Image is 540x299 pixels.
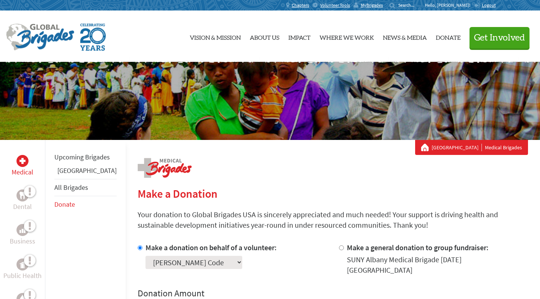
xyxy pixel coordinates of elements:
div: Business [16,224,28,236]
div: Medical [16,155,28,167]
li: All Brigades [54,179,117,196]
p: Medical [12,167,33,177]
button: Get Involved [469,27,529,48]
img: Medical [19,158,25,164]
a: Donate [54,200,75,209]
a: Donate [436,17,460,56]
img: Dental [19,192,25,199]
img: Global Brigades Celebrating 20 Years [80,24,106,51]
a: Where We Work [319,17,374,56]
input: Search... [398,2,420,8]
span: Chapters [292,2,309,8]
li: Upcoming Brigades [54,149,117,165]
img: Public Health [19,261,25,268]
a: News & Media [383,17,427,56]
p: Public Health [3,270,42,281]
p: Hello, [PERSON_NAME]! [425,2,474,8]
a: DentalDental [13,189,32,212]
a: Vision & Mission [190,17,241,56]
a: MedicalMedical [12,155,33,177]
label: Make a general donation to group fundraiser: [347,243,489,252]
label: Make a donation on behalf of a volunteer: [145,243,277,252]
p: Business [10,236,35,246]
li: Belize [54,165,117,179]
span: Logout [482,2,496,8]
div: Medical Brigades [421,144,522,151]
span: Get Involved [474,33,525,42]
a: Upcoming Brigades [54,153,110,161]
a: Public HealthPublic Health [3,258,42,281]
a: About Us [250,17,279,56]
div: Public Health [16,258,28,270]
a: [GEOGRAPHIC_DATA] [57,166,117,175]
a: [GEOGRAPHIC_DATA] [432,144,482,151]
p: Your donation to Global Brigades USA is sincerely appreciated and much needed! Your support is dr... [138,209,528,230]
li: Donate [54,196,117,213]
span: MyBrigades [361,2,383,8]
a: Impact [288,17,310,56]
p: Dental [13,201,32,212]
img: logo-medical.png [138,158,192,178]
span: Volunteer Tools [320,2,350,8]
div: Dental [16,189,28,201]
a: BusinessBusiness [10,224,35,246]
div: SUNY Albany Medical Brigade [DATE] [GEOGRAPHIC_DATA] [347,254,528,275]
img: Business [19,227,25,233]
h2: Make a Donation [138,187,528,200]
a: Logout [474,2,496,8]
a: All Brigades [54,183,88,192]
img: Global Brigades Logo [6,24,74,51]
